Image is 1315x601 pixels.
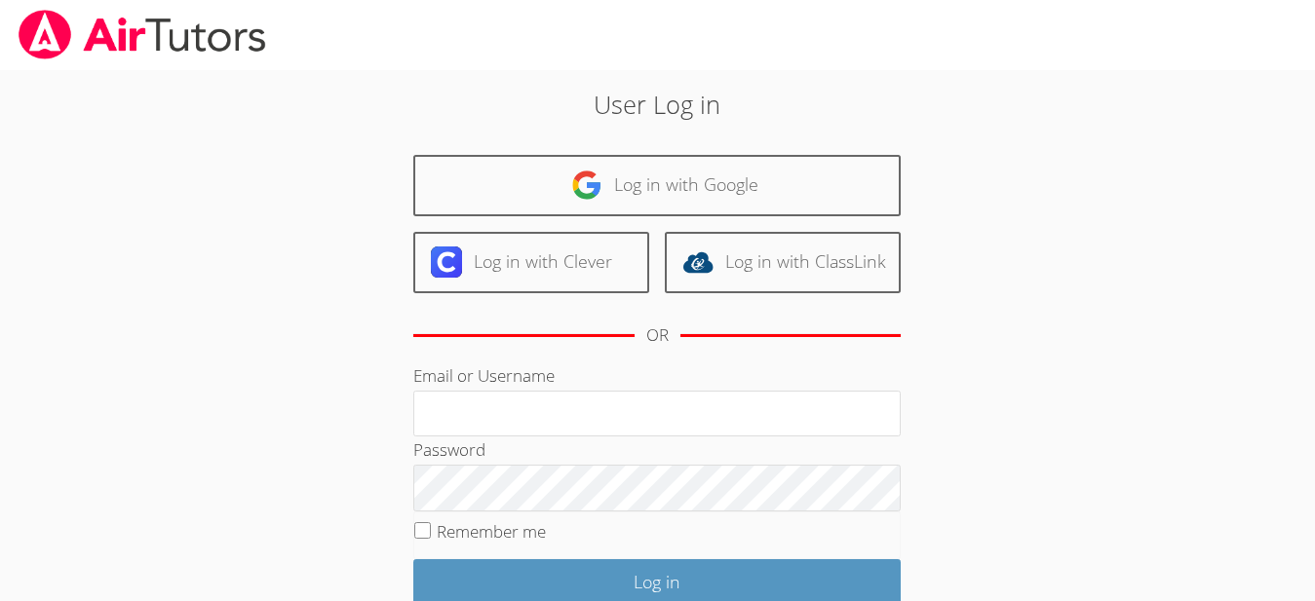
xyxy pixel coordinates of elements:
[682,246,714,278] img: classlink-logo-d6bb404cc1216ec64c9a2012d9dc4662098be43eaf13dc465df04b49fa7ab582.svg
[665,232,901,293] a: Log in with ClassLink
[437,520,546,543] label: Remember me
[413,438,485,461] label: Password
[571,169,602,201] img: google-logo-50288ca7cdecda66e5e0955fdab243c47b7ad437acaf1139b6f446037453330a.svg
[413,155,901,216] a: Log in with Google
[646,321,669,350] div: OR
[17,10,268,59] img: airtutors_banner-c4298cdbf04f3fff15de1276eac7730deb9818008684d7c2e4769d2f7ddbe033.png
[302,86,1012,123] h2: User Log in
[413,232,649,293] a: Log in with Clever
[413,364,555,387] label: Email or Username
[431,246,462,278] img: clever-logo-6eab21bc6e7a338710f1a6ff85c0baf02591cd810cc4098c63d3a4b26e2feb20.svg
